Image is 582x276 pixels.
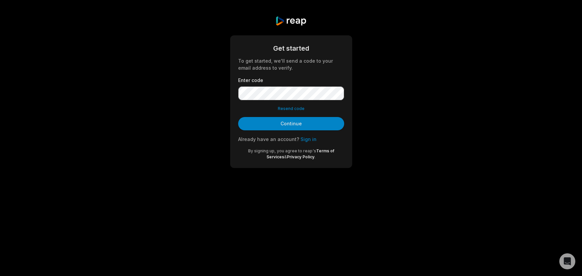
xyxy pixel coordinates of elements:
[278,106,305,112] button: Resend code
[301,136,317,142] a: Sign in
[266,148,334,159] a: Terms of Services
[248,148,316,153] span: By signing up, you agree to reap's
[238,57,344,71] div: To get started, we'll send a code to your email address to verify.
[275,16,307,26] img: reap
[238,117,344,130] button: Continue
[238,136,299,142] span: Already have an account?
[559,253,575,269] div: Open Intercom Messenger
[287,154,315,159] a: Privacy Policy
[238,77,344,84] label: Enter code
[238,43,344,53] div: Get started
[284,154,287,159] span: &
[315,154,316,159] span: .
